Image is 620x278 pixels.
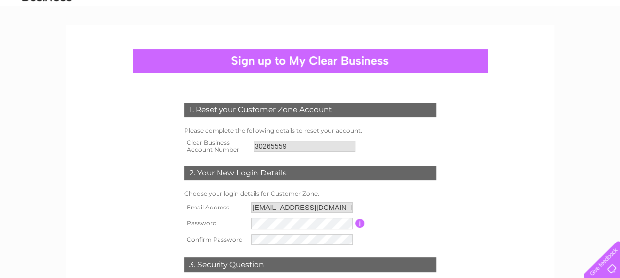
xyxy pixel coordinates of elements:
[182,232,249,248] th: Confirm Password
[182,125,438,137] td: Please complete the following details to reset your account.
[184,103,436,117] div: 1. Reset your Customer Zone Account
[182,188,438,200] td: Choose your login details for Customer Zone.
[534,42,564,49] a: Telecoms
[434,5,502,17] a: 0333 014 3131
[184,257,436,272] div: 3. Security Question
[590,42,614,49] a: Contact
[22,26,72,56] img: logo.png
[182,215,249,232] th: Password
[570,42,584,49] a: Blog
[182,200,249,215] th: Email Address
[184,166,436,180] div: 2. Your New Login Details
[482,42,501,49] a: Water
[507,42,528,49] a: Energy
[77,5,544,48] div: Clear Business is a trading name of Verastar Limited (registered in [GEOGRAPHIC_DATA] No. 3667643...
[355,219,365,228] input: Information
[182,137,251,156] th: Clear Business Account Number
